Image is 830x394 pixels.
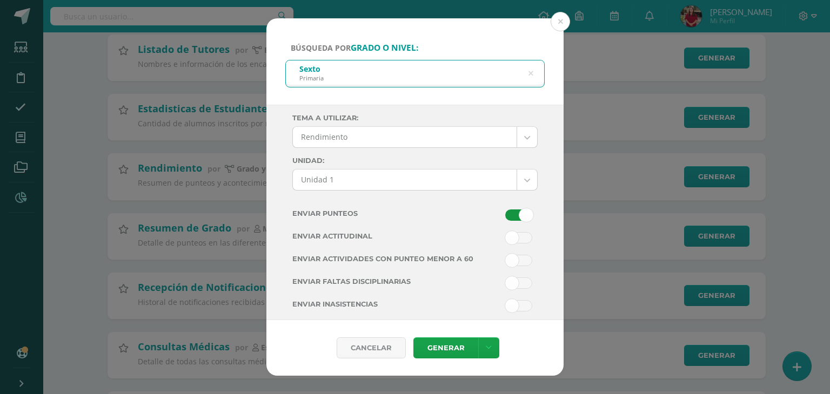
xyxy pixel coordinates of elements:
button: Close (Esc) [551,12,570,31]
label: Enviar faltas disciplinarias [288,277,479,286]
label: Unidad: [292,157,538,165]
label: Enviar actitudinal [288,232,479,240]
span: Unidad 1 [301,169,508,190]
a: Unidad 1 [293,169,537,190]
div: Sexto [299,64,324,74]
label: Enviar actividades con punteo menor a 60 [288,255,479,263]
div: Primaria [299,74,324,82]
span: Rendimiento [301,127,508,147]
strong: grado o nivel: [351,42,418,53]
label: Enviar punteos [288,209,479,218]
a: Rendimiento [293,127,537,147]
span: Búsqueda por [291,43,418,53]
div: Cancelar [337,337,406,358]
label: Enviar inasistencias [288,300,479,308]
input: ej. Primero primaria, etc. [286,60,544,87]
a: Generar [413,337,478,358]
label: Tema a Utilizar: [292,114,538,122]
